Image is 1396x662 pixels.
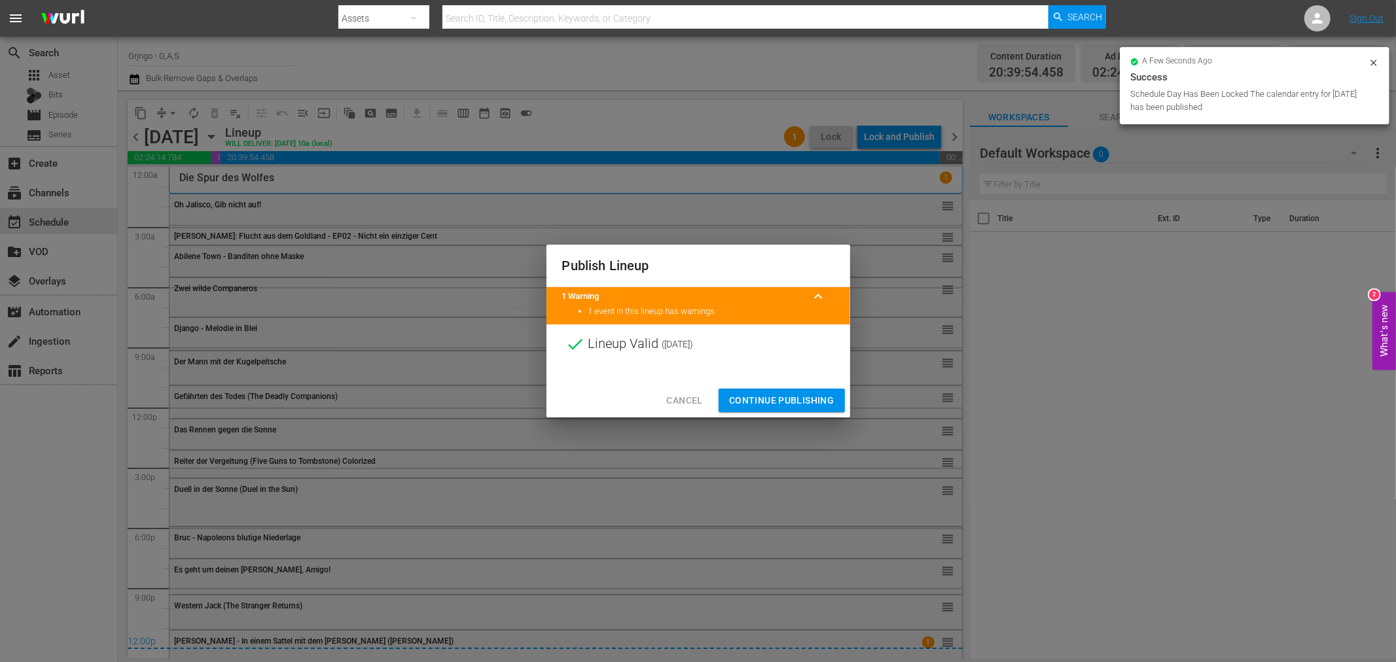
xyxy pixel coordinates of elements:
div: Success [1130,69,1379,85]
div: Schedule Day Has Been Locked The calendar entry for [DATE] has been published [1130,88,1365,114]
button: keyboard_arrow_up [803,281,834,312]
title: 1 Warning [562,290,803,303]
span: Search [1068,5,1103,29]
span: Cancel [666,392,702,409]
a: Sign Out [1350,13,1384,24]
span: keyboard_arrow_up [811,288,827,304]
span: menu [8,10,24,26]
li: 1 event in this lineup has warnings. [588,305,834,318]
span: Continue Publishing [729,392,834,409]
img: ans4CAIJ8jUAAAAAAAAAAAAAAAAAAAAAAAAgQb4GAAAAAAAAAAAAAAAAAAAAAAAAJMjXAAAAAAAAAAAAAAAAAAAAAAAAgAT5G... [31,3,94,34]
button: Continue Publishing [719,389,845,413]
span: ( [DATE] ) [662,334,694,354]
div: 2 [1369,290,1380,300]
button: Open Feedback Widget [1372,292,1396,370]
h2: Publish Lineup [562,255,834,276]
div: Lineup Valid [546,324,850,364]
span: a few seconds ago [1143,56,1213,67]
button: Cancel [656,389,713,413]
